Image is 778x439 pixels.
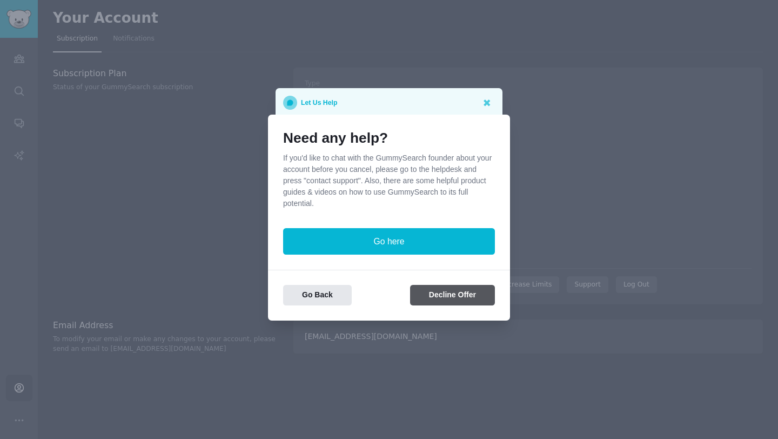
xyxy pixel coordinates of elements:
button: Go here [283,228,495,255]
button: Go Back [283,285,352,306]
p: Let Us Help [301,96,337,110]
h1: Need any help? [283,130,495,147]
p: If you'd like to chat with the GummySearch founder about your account before you cancel, please g... [283,152,495,209]
button: Decline Offer [410,285,495,306]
